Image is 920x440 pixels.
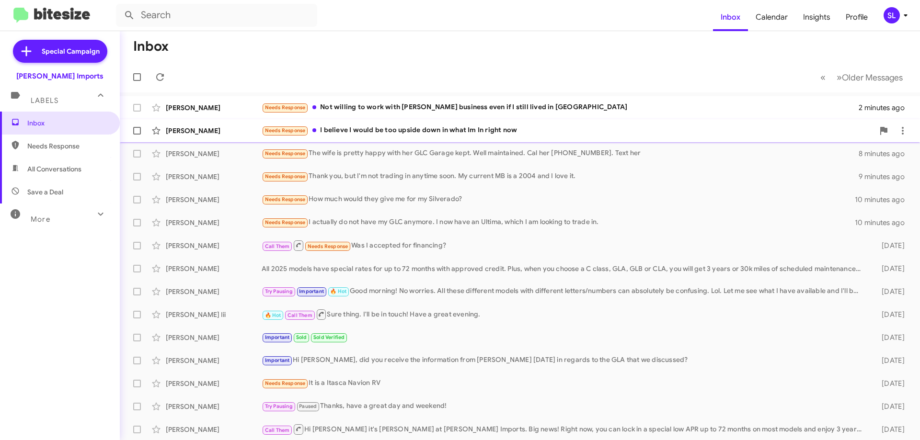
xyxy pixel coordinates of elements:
span: » [837,71,842,83]
div: Thanks, have a great day and weekend! [262,401,866,412]
div: How much would they give me for my Silverado? [262,194,855,205]
span: Needs Response [265,219,306,226]
span: Needs Response [265,104,306,111]
span: Needs Response [27,141,109,151]
div: [DATE] [866,264,912,273]
div: All 2025 models have special rates for up to 72 months with approved credit. Plus, when you choos... [262,264,866,273]
div: [DATE] [866,379,912,388]
div: [DATE] [866,241,912,250]
div: [PERSON_NAME] [166,287,262,296]
div: [PERSON_NAME] [166,356,262,365]
span: 🔥 Hot [330,288,346,294]
div: [DATE] [866,287,912,296]
div: [DATE] [866,402,912,411]
button: Previous [815,68,831,87]
div: [PERSON_NAME] [166,149,262,158]
div: [PERSON_NAME] [166,333,262,342]
a: Calendar [748,3,795,31]
div: [PERSON_NAME] [166,126,262,135]
a: Insights [795,3,838,31]
nav: Page navigation example [815,68,908,87]
span: « [820,71,826,83]
button: SL [875,7,909,23]
span: Older Messages [842,72,903,83]
div: 9 minutes ago [859,172,912,181]
span: All Conversations [27,164,81,174]
div: [PERSON_NAME] [166,402,262,411]
div: 2 minutes ago [859,103,912,113]
div: [PERSON_NAME] [166,241,262,250]
div: Good morning! No worries. All these different models with different letters/numbers can absolutel... [262,286,866,297]
div: It is a Itasca Navion RV [262,378,866,389]
div: Was I accepted for financing? [262,239,866,251]
span: Needs Response [308,243,348,249]
span: Try Pausing [265,403,293,409]
div: 10 minutes ago [855,195,912,204]
div: [DATE] [866,425,912,434]
div: Sure thing. I'll be in touch! Have a great evening. [262,308,866,320]
div: [PERSON_NAME] [166,425,262,434]
span: Labels [31,96,58,105]
span: Call Them [265,427,290,433]
span: Sold [296,334,307,340]
div: Hi [PERSON_NAME] it's [PERSON_NAME] at [PERSON_NAME] Imports. Big news! Right now, you can lock i... [262,423,866,435]
div: Thank you, but I'm not trading in anytime soon. My current MB is a 2004 and I love it. [262,171,859,182]
div: 8 minutes ago [859,149,912,158]
a: Inbox [713,3,748,31]
span: Needs Response [265,127,306,134]
h1: Inbox [133,39,169,54]
div: [PERSON_NAME] [166,103,262,113]
span: Needs Response [265,196,306,203]
div: [PERSON_NAME] [166,264,262,273]
span: Save a Deal [27,187,63,197]
span: Important [265,357,290,363]
div: [PERSON_NAME] [166,172,262,181]
span: More [31,215,50,224]
a: Profile [838,3,875,31]
span: Important [299,288,324,294]
div: SL [884,7,900,23]
div: [PERSON_NAME] [166,218,262,227]
div: [DATE] [866,356,912,365]
div: [DATE] [866,310,912,319]
span: Important [265,334,290,340]
span: Special Campaign [42,46,100,56]
div: [DATE] [866,333,912,342]
div: [PERSON_NAME] Imports [16,71,103,81]
div: Not willing to work with [PERSON_NAME] business even if I still lived in [GEOGRAPHIC_DATA] [262,102,859,113]
span: Needs Response [265,380,306,386]
div: 10 minutes ago [855,218,912,227]
span: Needs Response [265,173,306,180]
div: Hi [PERSON_NAME], did you receive the information from [PERSON_NAME] [DATE] in regards to the GLA... [262,355,866,366]
span: Paused [299,403,317,409]
input: Search [116,4,317,27]
span: Inbox [27,118,109,128]
span: Sold Verified [313,334,345,340]
span: Call Them [287,312,312,318]
button: Next [831,68,908,87]
div: [PERSON_NAME] [166,195,262,204]
div: I believe I would be too upside down in what Im In right now [262,125,874,136]
span: Try Pausing [265,288,293,294]
span: Needs Response [265,150,306,157]
div: [PERSON_NAME] Iii [166,310,262,319]
div: I actually do not have my GLC anymore. I now have an Ultima, which I am looking to trade in. [262,217,855,228]
a: Special Campaign [13,40,107,63]
div: [PERSON_NAME] [166,379,262,388]
span: Call Them [265,243,290,249]
span: 🔥 Hot [265,312,281,318]
div: The wife is pretty happy with her GLC Garage kept. Well maintained. Cal her [PHONE_NUMBER]. Text her [262,148,859,159]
